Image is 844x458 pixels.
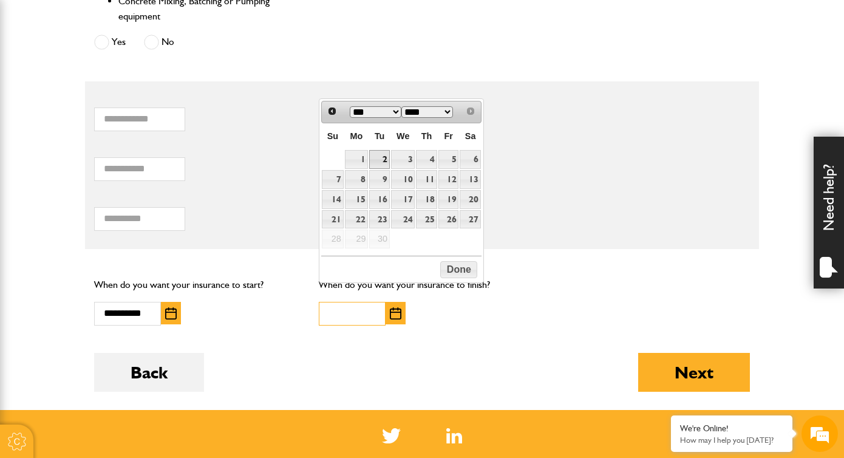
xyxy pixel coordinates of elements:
[375,131,385,141] span: Tuesday
[680,436,783,445] p: How may I help you today?
[16,220,222,364] textarea: Type your message and hit 'Enter'
[327,131,338,141] span: Sunday
[16,112,222,139] input: Enter your last name
[460,190,480,209] a: 20
[396,131,409,141] span: Wednesday
[345,170,369,189] a: 8
[369,170,390,189] a: 9
[322,210,343,229] a: 21
[345,210,369,229] a: 22
[814,137,844,289] div: Need help?
[199,6,228,35] div: Minimize live chat window
[416,210,437,229] a: 25
[369,190,390,209] a: 16
[421,131,432,141] span: Thursday
[391,170,415,189] a: 10
[327,106,337,116] span: Prev
[438,190,459,209] a: 19
[322,170,343,189] a: 7
[94,353,204,392] button: Back
[350,131,363,141] span: Monday
[94,277,301,293] p: When do you want your insurance to start?
[382,428,401,443] img: Twitter
[144,35,174,50] label: No
[680,423,783,434] div: We're Online!
[416,170,437,189] a: 11
[165,307,177,320] img: Choose date
[391,190,415,209] a: 17
[369,210,390,229] a: 23
[345,190,369,209] a: 15
[446,428,463,443] a: LinkedIn
[94,35,126,50] label: Yes
[465,131,476,141] span: Saturday
[16,184,222,211] input: Enter your phone number
[444,131,452,141] span: Friday
[369,150,390,169] a: 2
[438,170,459,189] a: 12
[391,210,415,229] a: 24
[416,190,437,209] a: 18
[638,353,750,392] button: Next
[438,210,459,229] a: 26
[322,190,343,209] a: 14
[460,210,480,229] a: 27
[21,67,51,84] img: d_20077148190_company_1631870298795_20077148190
[391,150,415,169] a: 3
[390,307,401,320] img: Choose date
[438,150,459,169] a: 5
[460,150,480,169] a: 6
[165,374,220,391] em: Start Chat
[16,148,222,175] input: Enter your email address
[460,170,480,189] a: 13
[440,261,477,278] button: Done
[446,428,463,443] img: Linked In
[416,150,437,169] a: 4
[323,103,341,120] a: Prev
[63,68,204,84] div: Chat with us now
[319,277,525,293] p: When do you want your insurance to finish?
[345,150,369,169] a: 1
